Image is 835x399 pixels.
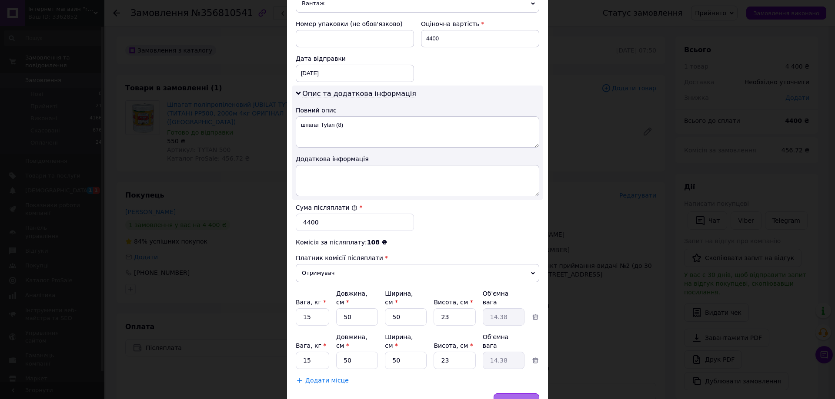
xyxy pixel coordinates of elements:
[296,264,539,282] span: Отримувач
[336,333,367,349] label: Довжина, см
[302,89,416,98] span: Опис та додаткова інформація
[296,204,357,211] label: Сума післяплати
[305,377,349,384] span: Додати місце
[434,299,473,306] label: Висота, см
[483,289,524,307] div: Об'ємна вага
[296,238,539,247] div: Комісія за післяплату:
[296,116,539,148] textarea: шпагат Tytan (8)
[296,106,539,115] div: Повний опис
[385,333,413,349] label: Ширина, см
[336,290,367,306] label: Довжина, см
[434,342,473,349] label: Висота, см
[367,239,387,246] span: 108 ₴
[296,54,414,63] div: Дата відправки
[296,342,326,349] label: Вага, кг
[296,155,539,163] div: Додаткова інформація
[296,254,383,261] span: Платник комісії післяплати
[296,20,414,28] div: Номер упаковки (не обов'язково)
[296,299,326,306] label: Вага, кг
[385,290,413,306] label: Ширина, см
[483,333,524,350] div: Об'ємна вага
[421,20,539,28] div: Оціночна вартість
